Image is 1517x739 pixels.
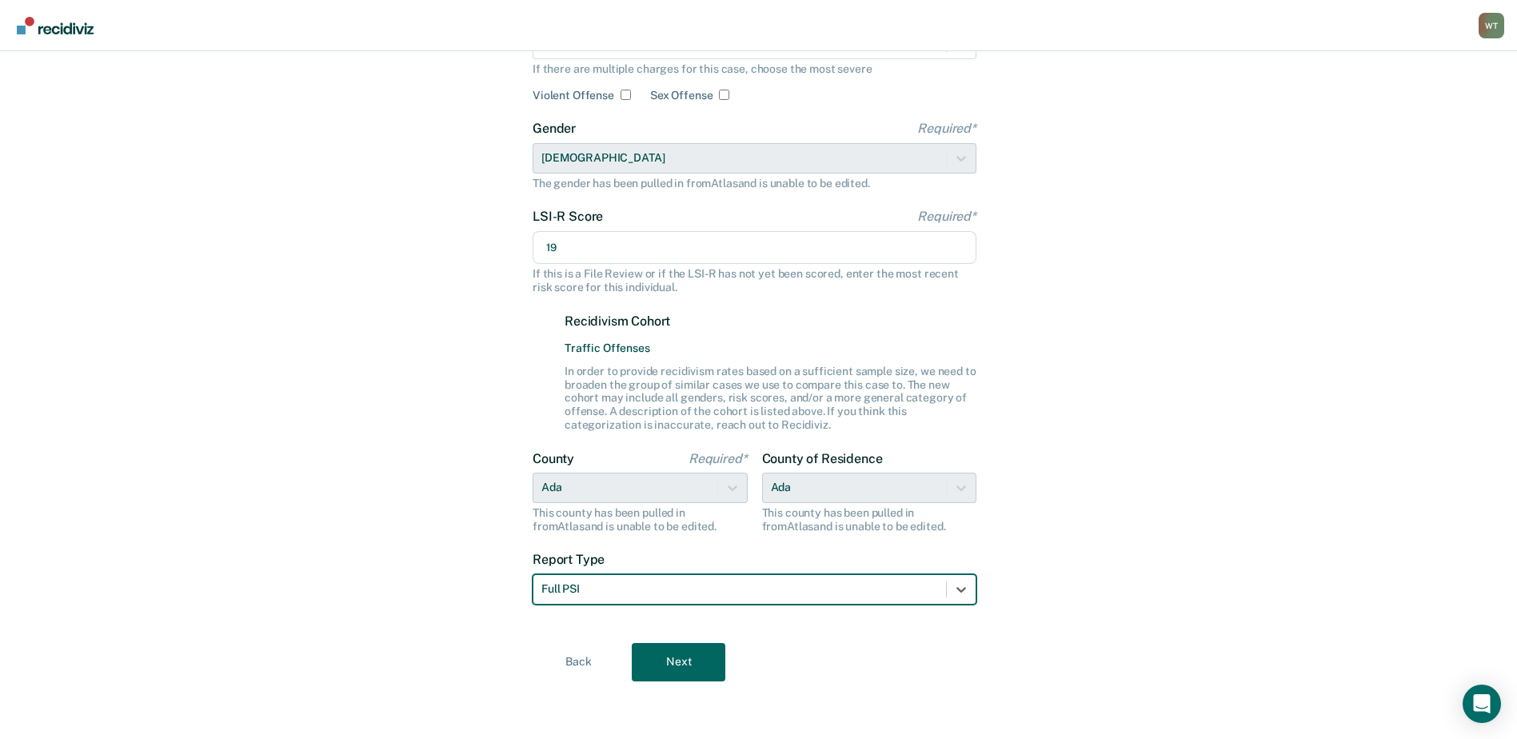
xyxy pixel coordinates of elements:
[917,121,976,136] span: Required*
[533,267,976,294] div: If this is a File Review or if the LSI-R has not yet been scored, enter the most recent risk scor...
[565,342,976,355] span: Traffic Offenses
[533,62,976,76] div: If there are multiple charges for this case, choose the most severe
[533,506,748,533] div: This county has been pulled in from Atlas and is unable to be edited.
[1479,13,1504,38] button: Profile dropdown button
[917,209,976,224] span: Required*
[17,17,94,34] img: Recidiviz
[533,121,976,136] label: Gender
[1479,13,1504,38] div: W T
[689,451,748,466] span: Required*
[565,314,976,329] label: Recidivism Cohort
[533,552,976,567] label: Report Type
[533,451,748,466] label: County
[650,89,713,102] label: Sex Offense
[1463,685,1501,723] div: Open Intercom Messenger
[533,177,976,190] div: The gender has been pulled in from Atlas and is unable to be edited.
[762,506,977,533] div: This county has been pulled in from Atlas and is unable to be edited.
[762,451,977,466] label: County of Residence
[533,209,976,224] label: LSI-R Score
[533,89,614,102] label: Violent Offense
[632,643,725,681] button: Next
[532,643,625,681] button: Back
[565,365,976,432] div: In order to provide recidivism rates based on a sufficient sample size, we need to broaden the gr...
